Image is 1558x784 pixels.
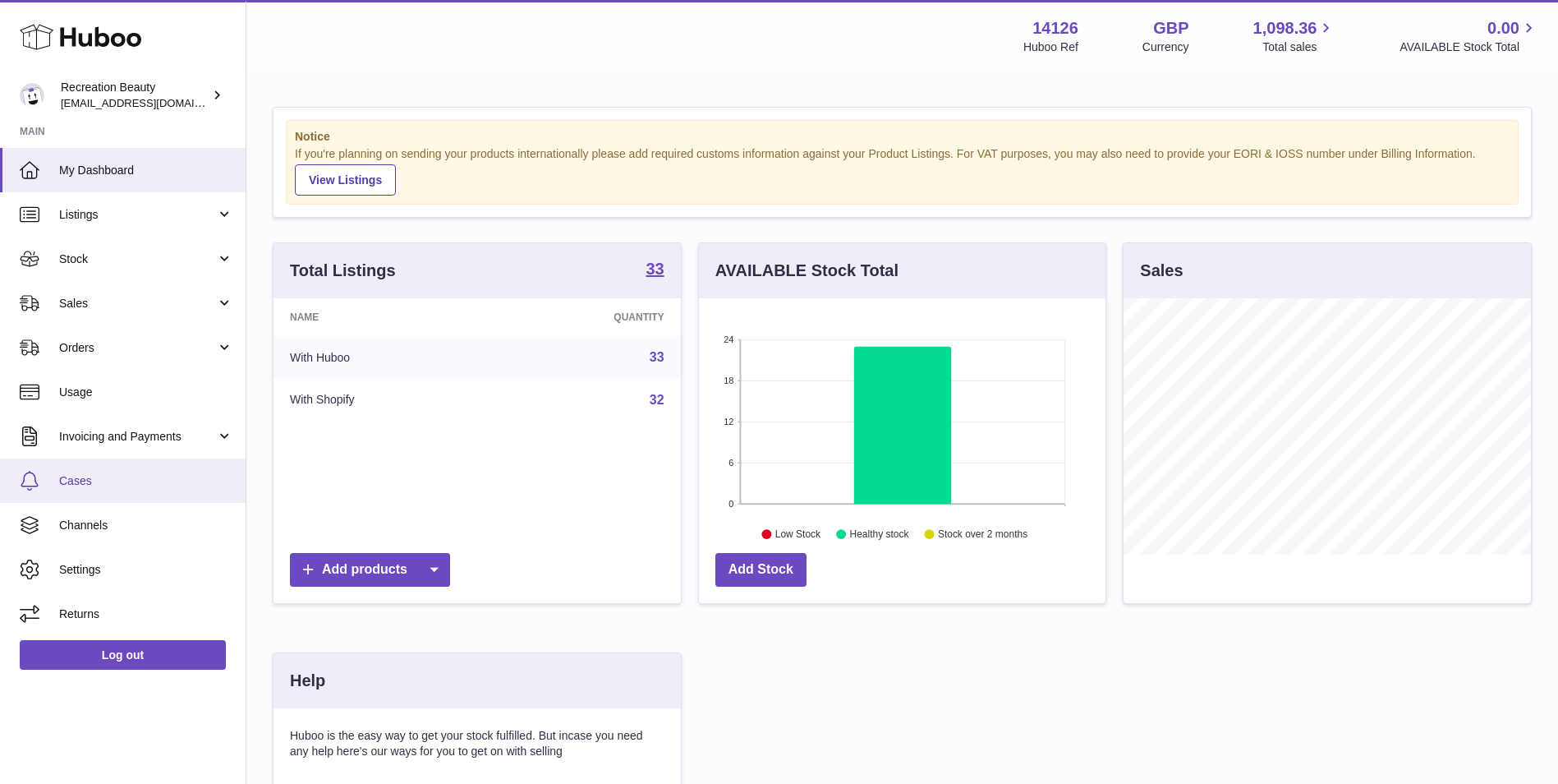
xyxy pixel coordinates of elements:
span: Invoicing and Payments [59,429,216,445]
span: Cases [59,473,233,489]
text: Healthy stock [849,528,909,540]
span: 1,098.36 [1253,17,1317,39]
span: Total sales [1262,39,1335,55]
span: Listings [59,207,216,223]
text: 6 [728,458,733,468]
span: Stock [59,251,216,267]
td: With Huboo [273,336,493,379]
span: [EMAIL_ADDRESS][DOMAIN_NAME] [61,96,241,109]
span: My Dashboard [59,163,233,178]
span: Settings [59,562,233,578]
h3: Help [290,670,325,692]
div: Currency [1142,39,1189,55]
span: Returns [59,606,233,622]
strong: Notice [295,129,1510,145]
h3: AVAILABLE Stock Total [715,260,898,282]
a: Add Stock [715,553,807,587]
div: Recreation Beauty [61,80,209,111]
text: 0 [728,499,733,509]
text: 24 [724,334,733,344]
span: 0.00 [1487,17,1519,39]
th: Quantity [493,298,680,336]
a: 32 [650,393,664,407]
span: Sales [59,296,216,311]
p: Huboo is the easy way to get your stock fulfilled. But incase you need any help here's our ways f... [290,728,664,759]
h3: Total Listings [290,260,396,282]
span: Channels [59,518,233,533]
span: Usage [59,385,233,400]
text: 18 [724,376,733,385]
h3: Sales [1140,260,1183,282]
span: AVAILABLE Stock Total [1399,39,1538,55]
a: Log out [20,640,226,670]
a: 0.00 AVAILABLE Stock Total [1399,17,1538,55]
img: customercare@recreationbeauty.com [20,83,44,108]
a: 1,098.36 Total sales [1253,17,1336,55]
a: 33 [650,350,664,364]
strong: 14126 [1032,17,1078,39]
div: Huboo Ref [1023,39,1078,55]
span: Orders [59,340,216,356]
strong: 33 [646,261,664,277]
text: Stock over 2 months [938,528,1027,540]
th: Name [273,298,493,336]
div: If you're planning on sending your products internationally please add required customs informati... [295,146,1510,196]
text: 12 [724,417,733,427]
a: Add products [290,553,450,587]
strong: GBP [1153,17,1188,39]
td: With Shopify [273,379,493,422]
a: View Listings [295,164,396,196]
text: Low Stock [775,528,821,540]
a: 33 [646,261,664,280]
